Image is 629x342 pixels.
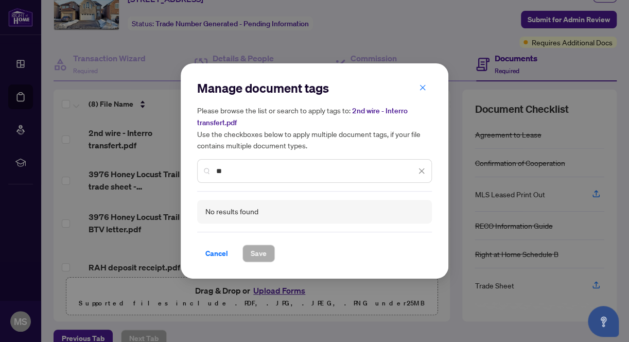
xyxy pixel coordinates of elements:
button: Save [242,245,275,262]
span: Cancel [205,245,228,262]
h5: Please browse the list or search to apply tags to: Use the checkboxes below to apply multiple doc... [197,105,432,151]
div: No results found [205,206,258,217]
button: Open asap [588,306,619,337]
h2: Manage document tags [197,80,432,96]
span: close [418,167,425,175]
span: close [419,84,426,91]
button: Cancel [197,245,236,262]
